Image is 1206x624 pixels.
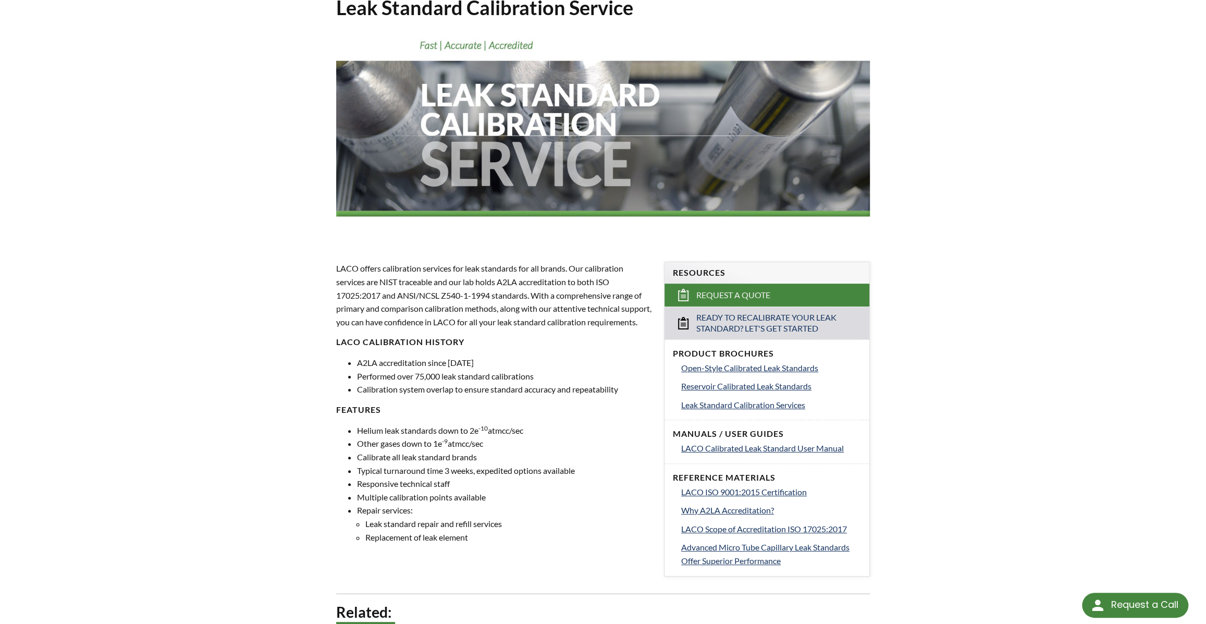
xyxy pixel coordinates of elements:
[681,380,861,393] a: Reservoir Calibrated Leak Standards
[681,381,811,391] span: Reservoir Calibrated Leak Standards
[681,442,861,455] a: LACO Calibrated Leak Standard User Manual
[664,307,869,339] a: Ready to Recalibrate Your Leak Standard? Let's Get Started
[357,504,651,544] li: Repair services:
[357,424,651,437] li: Helium leak standards down to 2e atmcc/sec
[336,337,464,347] strong: LACO Calibration History
[681,524,847,534] span: LACO Scope of Accreditation ISO 17025:2017
[681,443,844,453] span: LACO Calibrated Leak Standard User Manual
[681,398,861,412] a: Leak Standard Calibration Services
[365,517,651,531] li: Leak standard repair and refill services
[365,531,651,544] li: Replacement of leak element
[681,505,774,515] span: Why A2LA Accreditation?
[681,361,861,375] a: Open-Style Calibrated Leak Standards
[357,370,651,383] li: Performed over 75,000 leak standard calibrations
[357,477,651,491] li: Responsive technical staff
[336,262,651,328] p: LACO offers calibration services for leak standards for all brands. Our calibration services are ...
[664,284,869,307] a: Request a Quote
[1082,593,1188,618] div: Request a Call
[1111,593,1178,617] div: Request a Call
[673,348,861,359] h4: Product Brochures
[681,542,850,566] span: Advanced Micro Tube Capillary Leak Standards Offer Superior Performance
[478,424,488,432] sup: -10
[681,487,807,497] span: LACO ISO 9001:2015 Certification
[336,603,870,622] h2: Related:
[681,400,805,410] span: Leak Standard Calibration Services
[357,356,651,370] li: A2LA accreditation since [DATE]
[696,290,770,301] span: Request a Quote
[357,464,651,478] li: Typical turnaround time 3 weeks, expedited options available
[336,405,651,415] h4: FEATURES
[442,437,448,445] sup: -9
[1089,597,1106,614] img: round button
[681,504,861,517] a: Why A2LA Accreditation?
[357,383,651,396] li: Calibration system overlap to ensure standard accuracy and repeatability
[673,472,861,483] h4: Reference Materials
[681,363,818,373] span: Open-Style Calibrated Leak Standards
[673,429,861,439] h4: Manuals / User Guides
[681,522,861,536] a: LACO Scope of Accreditation ISO 17025:2017
[696,312,840,334] span: Ready to Recalibrate Your Leak Standard? Let's Get Started
[357,437,651,450] li: Other gases down to 1e atmcc/sec
[357,450,651,464] li: Calibrate all leak standard brands
[673,267,861,278] h4: Resources
[681,485,861,499] a: LACO ISO 9001:2015 Certification
[681,541,861,567] a: Advanced Micro Tube Capillary Leak Standards Offer Superior Performance
[336,29,870,242] img: Leak Standard Calibration Service header
[357,491,651,504] li: Multiple calibration points available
